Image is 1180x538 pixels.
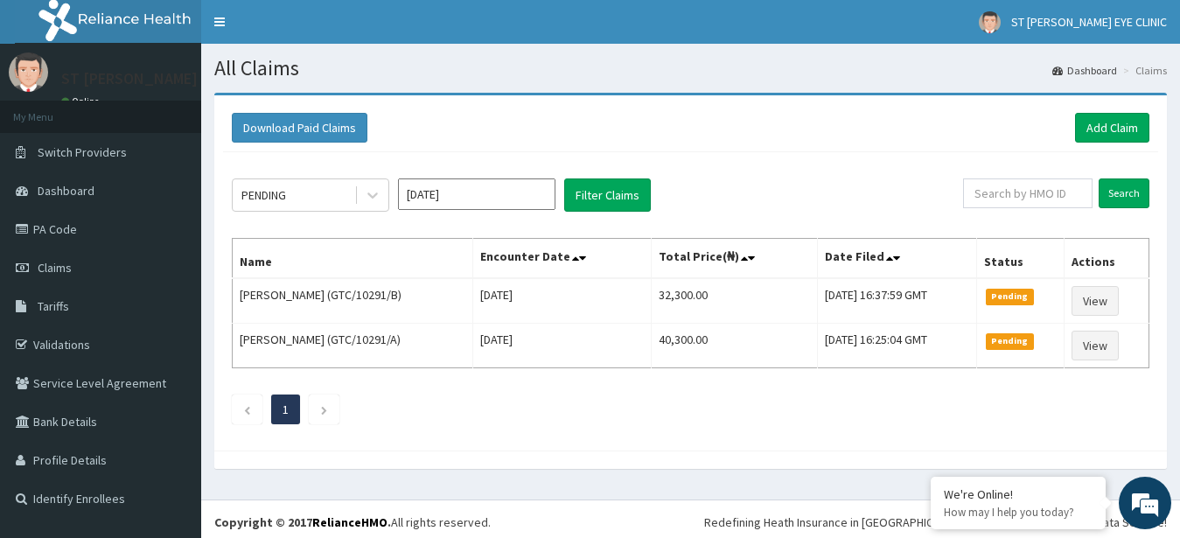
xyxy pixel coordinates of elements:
td: [DATE] 16:37:59 GMT [817,278,976,324]
textarea: Type your message and hit 'Enter' [9,355,333,416]
a: View [1072,286,1119,316]
span: Tariffs [38,298,69,314]
th: Actions [1065,239,1149,279]
td: 40,300.00 [652,324,817,368]
p: How may I help you today? [944,505,1093,520]
div: Chat with us now [91,98,294,121]
span: Switch Providers [38,144,127,160]
img: d_794563401_company_1708531726252_794563401 [32,87,71,131]
span: Pending [986,333,1034,349]
th: Encounter Date [473,239,652,279]
img: User Image [9,52,48,92]
strong: Copyright © 2017 . [214,514,391,530]
span: Dashboard [38,183,94,199]
a: Dashboard [1052,63,1117,78]
td: [PERSON_NAME] (GTC/10291/A) [233,324,473,368]
td: [PERSON_NAME] (GTC/10291/B) [233,278,473,324]
div: Redefining Heath Insurance in [GEOGRAPHIC_DATA] using Telemedicine and Data Science! [704,514,1167,531]
a: Online [61,95,103,108]
p: ST [PERSON_NAME] EYE CLINIC [61,71,273,87]
button: Download Paid Claims [232,113,367,143]
div: We're Online! [944,486,1093,502]
input: Select Month and Year [398,178,555,210]
span: Pending [986,289,1034,304]
td: [DATE] [473,324,652,368]
li: Claims [1119,63,1167,78]
th: Total Price(₦) [652,239,817,279]
td: 32,300.00 [652,278,817,324]
button: Filter Claims [564,178,651,212]
span: We're online! [101,159,241,336]
a: Previous page [243,402,251,417]
input: Search by HMO ID [963,178,1093,208]
div: Minimize live chat window [287,9,329,51]
span: ST [PERSON_NAME] EYE CLINIC [1011,14,1167,30]
td: [DATE] 16:25:04 GMT [817,324,976,368]
th: Date Filed [817,239,976,279]
th: Status [977,239,1065,279]
a: View [1072,331,1119,360]
span: Claims [38,260,72,276]
a: Page 1 is your current page [283,402,289,417]
th: Name [233,239,473,279]
input: Search [1099,178,1149,208]
a: RelianceHMO [312,514,388,530]
img: User Image [979,11,1001,33]
a: Next page [320,402,328,417]
td: [DATE] [473,278,652,324]
div: PENDING [241,186,286,204]
a: Add Claim [1075,113,1149,143]
h1: All Claims [214,57,1167,80]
